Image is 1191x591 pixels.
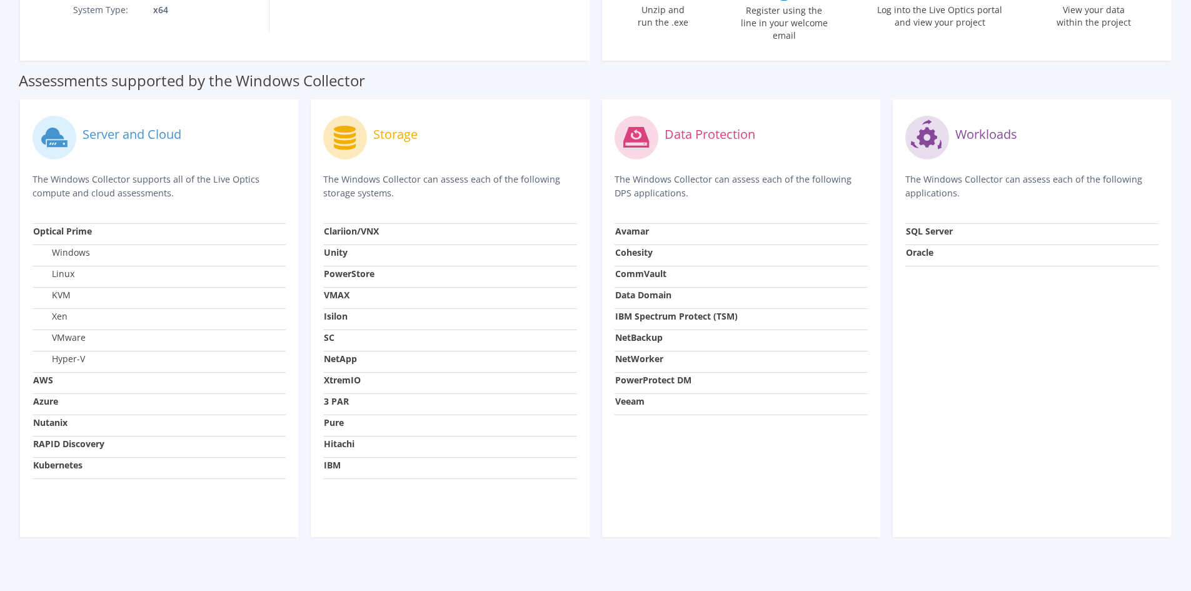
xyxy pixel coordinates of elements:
strong: Azure [33,395,58,407]
strong: IBM Spectrum Protect (TSM) [615,310,738,322]
strong: Avamar [615,225,649,237]
strong: CommVault [615,268,666,280]
label: Storage [373,128,418,141]
strong: NetApp [324,353,357,365]
label: Data Protection [665,128,755,141]
strong: Isilon [324,310,348,322]
label: Workloads [955,128,1017,141]
label: KVM [33,289,71,301]
strong: AWS [33,374,53,386]
strong: SQL Server [906,225,953,237]
strong: Nutanix [33,417,68,428]
strong: VMAX [324,289,349,301]
strong: Veeam [615,395,645,407]
p: The Windows Collector can assess each of the following storage systems. [323,173,576,200]
strong: PowerProtect DM [615,374,691,386]
label: Hyper-V [33,353,85,365]
strong: XtremIO [324,374,361,386]
strong: Oracle [906,246,933,258]
label: Xen [33,310,68,323]
strong: IBM [324,459,341,471]
strong: NetWorker [615,353,663,365]
label: Register using the line in your welcome email [737,1,831,42]
p: The Windows Collector supports all of the Live Optics compute and cloud assessments. [33,173,286,200]
strong: 3 PAR [324,395,349,407]
label: Assessments supported by the Windows Collector [19,74,365,87]
label: Linux [33,268,74,280]
strong: Optical Prime [33,225,92,237]
strong: Hitachi [324,438,354,450]
p: The Windows Collector can assess each of the following DPS applications. [615,173,868,200]
p: The Windows Collector can assess each of the following applications. [905,173,1158,200]
strong: RAPID Discovery [33,438,104,450]
strong: Data Domain [615,289,671,301]
strong: Kubernetes [33,459,83,471]
strong: NetBackup [615,331,663,343]
strong: Cohesity [615,246,653,258]
strong: Pure [324,417,344,428]
strong: Unity [324,246,348,258]
strong: SC [324,331,334,343]
label: Windows [33,246,90,259]
label: VMware [33,331,86,344]
td: x64 [144,2,233,18]
strong: Clariion/VNX [324,225,379,237]
td: System Type: [73,2,144,18]
label: Server and Cloud [83,128,181,141]
strong: PowerStore [324,268,374,280]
